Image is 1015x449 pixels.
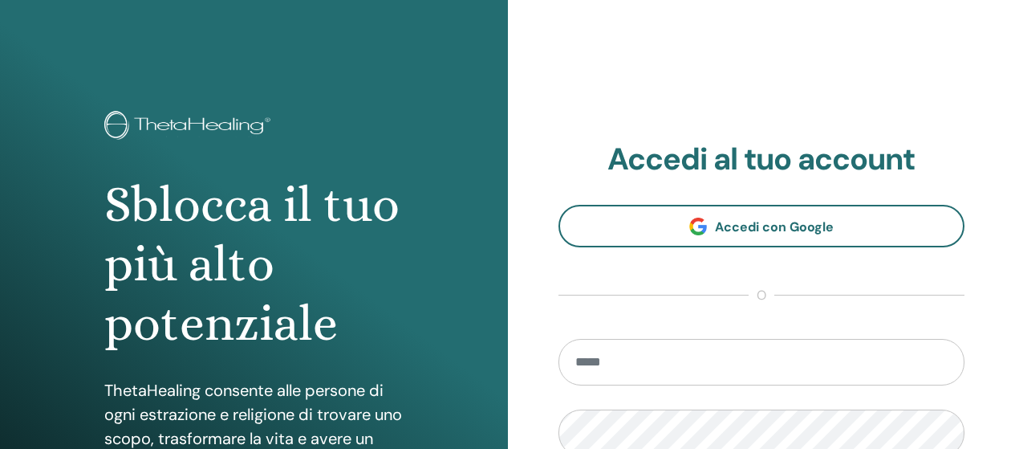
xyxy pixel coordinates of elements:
h1: Sblocca il tuo più alto potenziale [104,175,403,354]
a: Accedi con Google [558,205,965,247]
h2: Accedi al tuo account [558,141,965,178]
span: Accedi con Google [715,218,834,235]
span: o [749,286,774,305]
